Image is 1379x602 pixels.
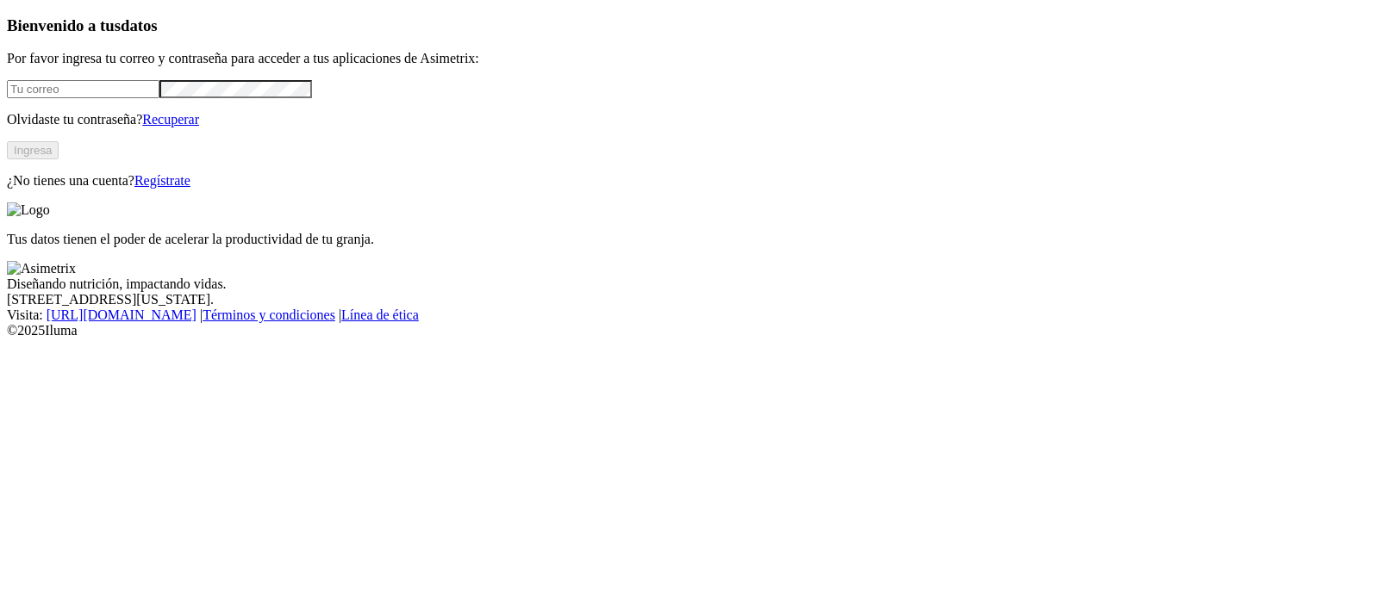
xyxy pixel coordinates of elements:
a: Términos y condiciones [203,307,335,322]
h3: Bienvenido a tus [7,16,1372,35]
img: Asimetrix [7,261,76,276]
button: Ingresa [7,141,59,159]
a: Recuperar [142,112,199,127]
p: ¿No tienes una cuenta? [7,173,1372,189]
p: Por favor ingresa tu correo y contraseña para acceder a tus aplicaciones de Asimetrix: [7,51,1372,66]
p: Tus datos tienen el poder de acelerar la productividad de tu granja. [7,232,1372,247]
input: Tu correo [7,80,159,98]
div: © 2025 Iluma [7,323,1372,338]
a: Regístrate [134,173,190,188]
div: Diseñando nutrición, impactando vidas. [7,276,1372,292]
span: datos [121,16,158,34]
a: [URL][DOMAIN_NAME] [47,307,197,322]
img: Logo [7,202,50,218]
a: Línea de ética [341,307,419,322]
div: Visita : | | [7,307,1372,323]
div: [STREET_ADDRESS][US_STATE]. [7,292,1372,307]
p: Olvidaste tu contraseña? [7,112,1372,127]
